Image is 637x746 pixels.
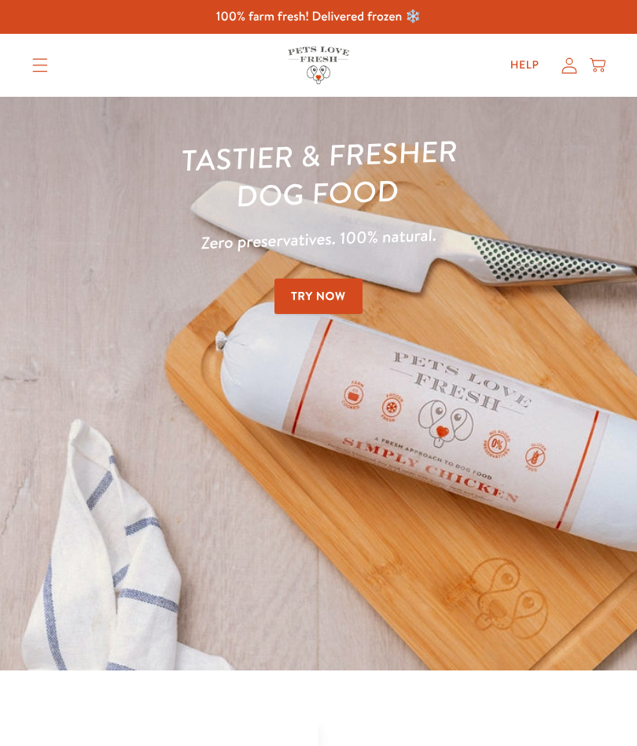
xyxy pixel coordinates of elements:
[31,216,606,264] p: Zero preservatives. 100% natural.
[498,50,552,81] a: Help
[288,46,349,83] img: Pets Love Fresh
[30,127,607,223] h1: Tastier & fresher dog food
[20,46,61,85] summary: Translation missing: en.sections.header.menu
[274,279,363,314] a: Try Now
